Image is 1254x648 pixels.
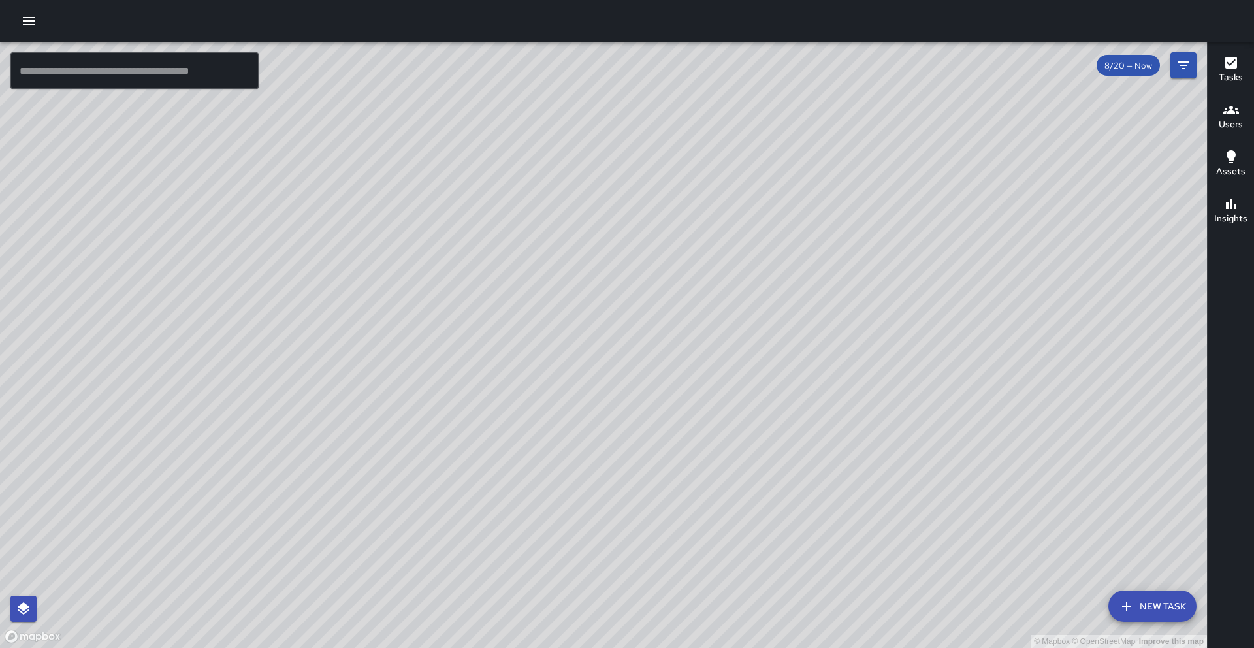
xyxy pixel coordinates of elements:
button: Tasks [1208,47,1254,94]
button: Filters [1170,52,1197,78]
span: 8/20 — Now [1097,60,1160,71]
h6: Tasks [1219,71,1243,85]
h6: Users [1219,118,1243,132]
button: Assets [1208,141,1254,188]
button: Insights [1208,188,1254,235]
button: Users [1208,94,1254,141]
h6: Insights [1214,212,1247,226]
button: New Task [1108,591,1197,622]
h6: Assets [1216,165,1246,179]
